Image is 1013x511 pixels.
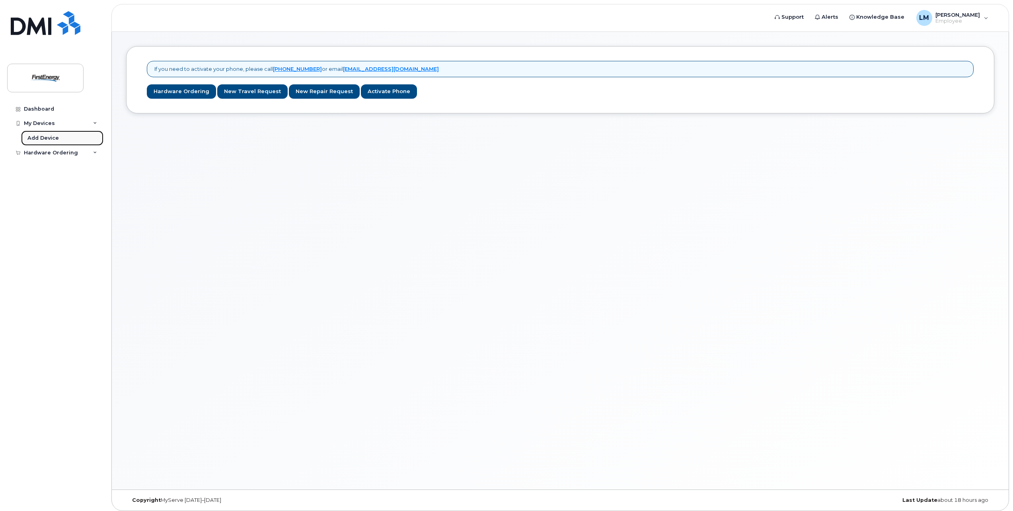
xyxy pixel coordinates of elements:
a: Activate Phone [361,84,417,99]
a: New Repair Request [289,84,360,99]
div: MyServe [DATE]–[DATE] [126,497,415,503]
p: If you need to activate your phone, please call or email [154,65,439,73]
a: Hardware Ordering [147,84,216,99]
a: New Travel Request [217,84,288,99]
a: [PHONE_NUMBER] [273,66,322,72]
strong: Copyright [132,497,161,503]
div: about 18 hours ago [705,497,994,503]
iframe: Messenger Launcher [978,476,1007,505]
a: [EMAIL_ADDRESS][DOMAIN_NAME] [343,66,439,72]
strong: Last Update [902,497,937,503]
